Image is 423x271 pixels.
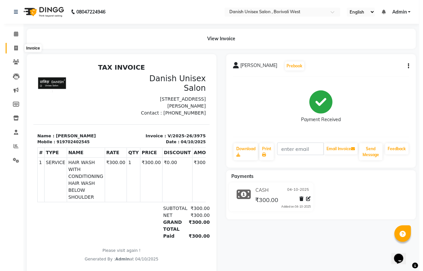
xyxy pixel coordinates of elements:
span: Admin [389,9,403,16]
div: Generated By : at 04/10/2025 [4,195,173,201]
a: Print [256,143,270,160]
iframe: chat widget [388,245,409,264]
div: ₹300.00 [151,144,176,151]
div: ₹300.00 [151,172,176,179]
div: View Invoice [23,29,412,49]
div: GRAND TOTAL [126,158,151,172]
th: # [4,87,11,97]
th: QTY [94,87,107,97]
div: SUBTOTAL [126,144,151,151]
div: NET [126,151,151,158]
th: NAME [33,87,71,97]
a: Feedback [382,143,405,154]
td: 1 [94,97,107,142]
span: HAIR WASH WITH CONDITIONING HAIR WASH BELOW SHOULDER [35,98,70,140]
td: ₹300.00 [71,97,94,142]
div: Mobile : [4,78,22,84]
th: RATE [71,87,94,97]
div: Paid [126,172,151,179]
p: Name : [PERSON_NAME] [4,72,84,79]
th: PRICE [107,87,129,97]
a: Download [230,143,254,160]
h2: TAX INVOICE [4,3,173,11]
p: Please visit again ! [4,187,173,193]
span: 04-10-2025 [284,187,306,194]
span: [PERSON_NAME] [237,62,274,71]
td: SERVICE [11,97,33,142]
div: Payment Received [298,117,337,123]
img: logo [17,3,62,21]
button: Prebook [282,61,301,71]
span: CASH [252,187,265,194]
button: Email Invoice [321,143,354,154]
div: Added on 04-10-2025 [278,204,307,209]
div: Date : [133,78,146,84]
td: 1 [4,97,11,142]
td: ₹0.00 [129,97,159,142]
h3: Danish Unisex Salon [92,13,173,32]
th: AMOUNT [159,87,185,97]
button: Send Message [356,143,379,160]
div: ₹300.00 [151,151,176,158]
div: 04/10/2025 [147,78,173,84]
td: ₹300.00 [107,97,129,142]
div: ₹300.00 [151,158,176,172]
p: Invoice : V/2025-26/3975 [92,72,173,79]
th: TYPE [11,87,33,97]
p: Contact : [PHONE_NUMBER] [92,49,173,56]
span: Admin [82,196,96,201]
input: enter email [274,143,320,155]
span: ₹300.00 [252,196,275,205]
b: 08047224946 [73,3,102,21]
th: DISCOUNT [129,87,159,97]
td: ₹300.00 [159,97,185,142]
div: 919702402545 [23,78,56,84]
span: Payments [228,173,250,179]
p: [STREET_ADDRESS][PERSON_NAME] [92,35,173,49]
div: Invoice [21,44,38,52]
